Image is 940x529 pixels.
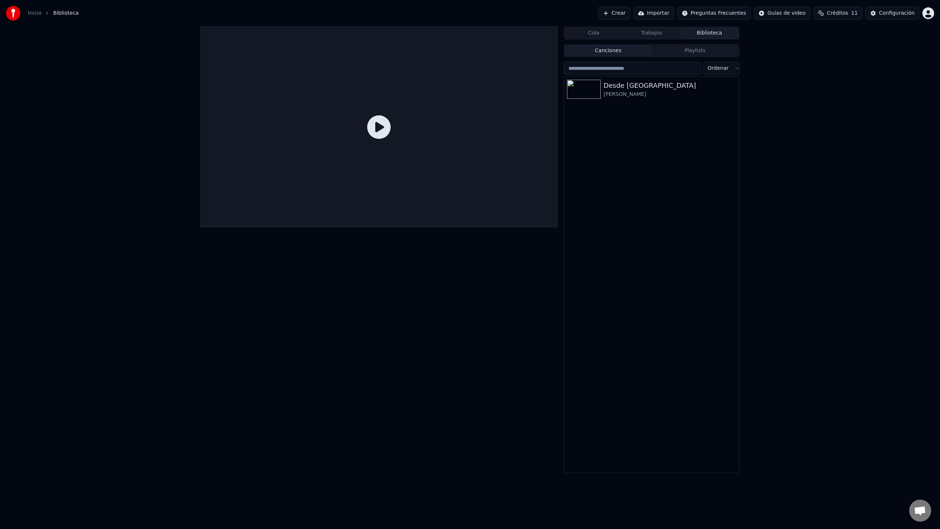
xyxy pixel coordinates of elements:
button: Crear [598,7,630,20]
button: Créditos11 [813,7,863,20]
button: Guías de video [754,7,810,20]
nav: breadcrumb [28,10,79,17]
a: Inicio [28,10,41,17]
button: Preguntas Frecuentes [677,7,751,20]
div: Desde [GEOGRAPHIC_DATA] [604,80,736,91]
button: Trabajos [623,28,681,39]
button: Biblioteca [680,28,738,39]
span: 11 [851,10,858,17]
span: Créditos [827,10,848,17]
button: Playlists [651,46,738,56]
div: Configuración [879,10,915,17]
button: Canciones [565,46,652,56]
span: Ordenar [708,65,728,72]
button: Importar [633,7,674,20]
div: Chat abierto [909,500,931,522]
button: Configuración [865,7,919,20]
span: Biblioteca [53,10,79,17]
img: youka [6,6,21,21]
button: Cola [565,28,623,39]
div: [PERSON_NAME] [604,91,736,98]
